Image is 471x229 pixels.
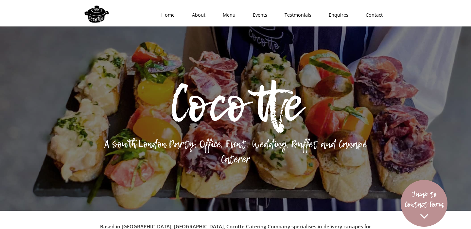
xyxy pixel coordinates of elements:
a: About [181,5,212,25]
a: Testmonials [274,5,318,25]
a: Menu [212,5,242,25]
a: Home [150,5,181,25]
a: Enquires [318,5,355,25]
a: Contact [355,5,389,25]
a: Events [242,5,274,25]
